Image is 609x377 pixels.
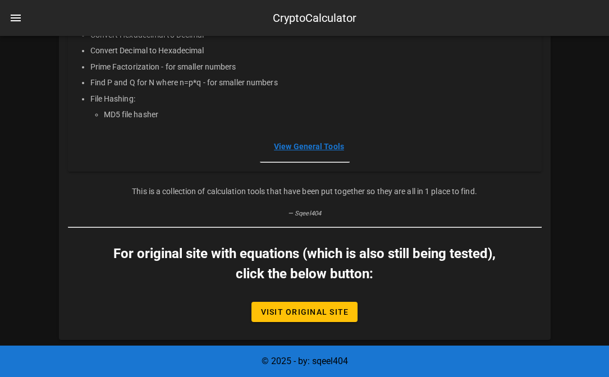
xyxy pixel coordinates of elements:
[288,210,321,217] small: — Sqeel404
[104,107,533,122] li: MD5 file hasher
[273,10,356,26] div: CryptoCalculator
[68,185,542,197] p: This is a collection of calculation tools that have been put together so they are all in 1 place ...
[90,75,533,90] li: Find P and Q for N where n=p*q - for smaller numbers
[2,4,29,31] button: nav-menu-toggle
[90,59,533,75] li: Prime Factorization - for smaller numbers
[251,302,358,322] a: Visit Original Site
[113,243,496,284] h2: For original site with equations (which is also still being tested), click the below button:
[262,356,348,366] span: © 2025 - by: sqeel404
[90,43,533,58] li: Convert Decimal to Hexadecimal
[90,90,533,106] li: File Hashing:
[260,307,349,316] span: Visit Original Site
[274,142,344,151] a: View General Tools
